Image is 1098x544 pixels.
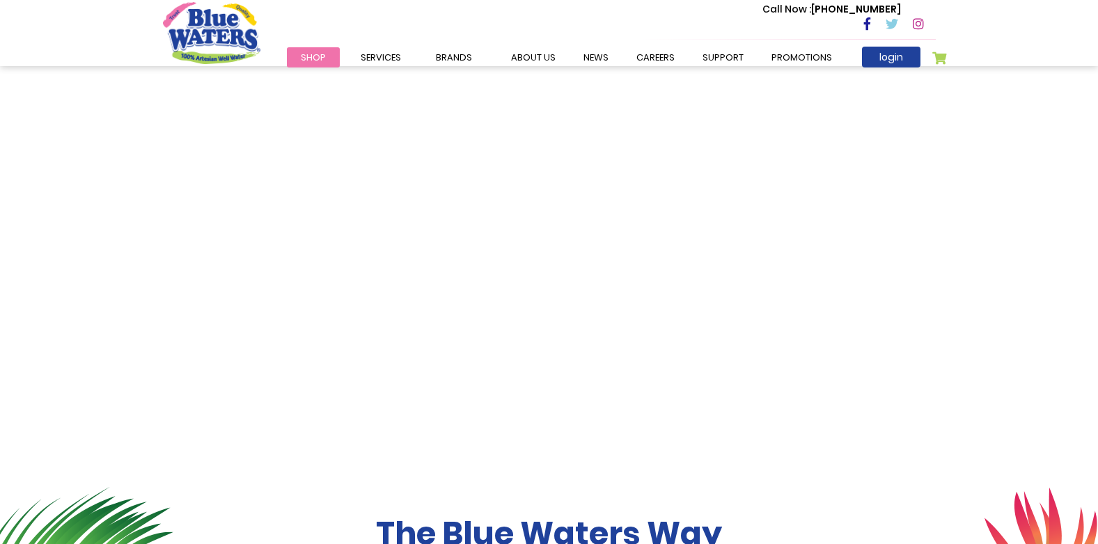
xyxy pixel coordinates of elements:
[287,47,340,67] a: Shop
[689,47,758,67] a: support
[762,2,811,16] span: Call Now :
[497,47,570,67] a: about us
[758,47,846,67] a: Promotions
[422,47,486,67] a: Brands
[622,47,689,67] a: careers
[361,51,401,64] span: Services
[347,47,415,67] a: Services
[570,47,622,67] a: News
[436,51,472,64] span: Brands
[862,47,920,67] a: login
[163,2,260,63] a: store logo
[762,2,901,17] p: [PHONE_NUMBER]
[301,51,326,64] span: Shop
